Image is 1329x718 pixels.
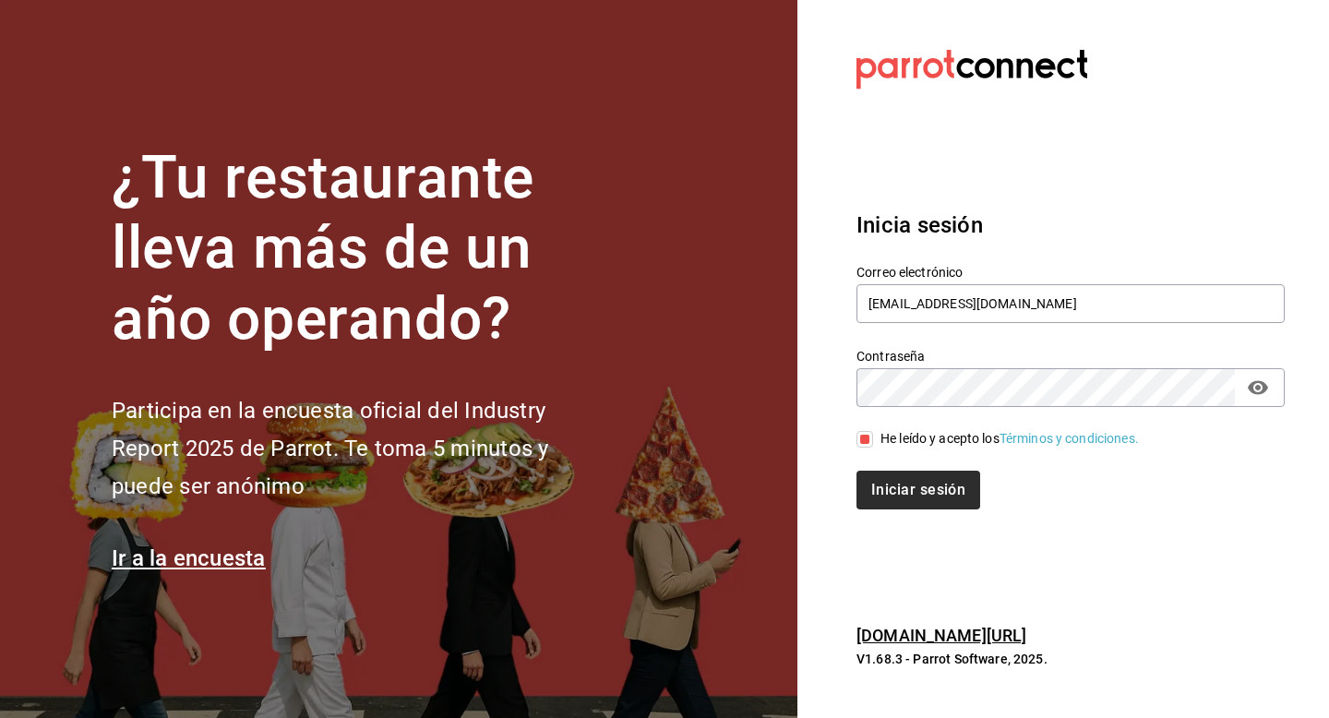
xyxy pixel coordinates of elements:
input: Ingresa tu correo electrónico [856,284,1285,323]
label: Correo electrónico [856,265,1285,278]
button: passwordField [1242,372,1274,403]
h2: Participa en la encuesta oficial del Industry Report 2025 de Parrot. Te toma 5 minutos y puede se... [112,392,610,505]
a: Ir a la encuesta [112,545,266,571]
a: Términos y condiciones. [1000,431,1139,446]
p: V1.68.3 - Parrot Software, 2025. [856,650,1285,668]
label: Contraseña [856,349,1285,362]
div: He leído y acepto los [880,429,1139,449]
h3: Inicia sesión [856,209,1285,242]
button: Iniciar sesión [856,471,980,509]
h1: ¿Tu restaurante lleva más de un año operando? [112,143,610,355]
a: [DOMAIN_NAME][URL] [856,626,1026,645]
